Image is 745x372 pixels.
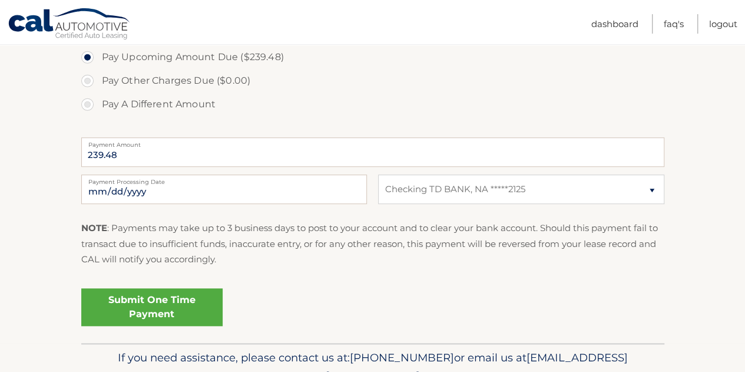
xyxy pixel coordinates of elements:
a: Submit One Time Payment [81,288,223,326]
strong: NOTE [81,222,107,233]
a: Cal Automotive [8,8,131,42]
input: Payment Date [81,175,367,204]
label: Payment Processing Date [81,175,367,184]
p: : Payments may take up to 3 business days to post to your account and to clear your bank account.... [81,220,664,267]
label: Pay Other Charges Due ($0.00) [81,69,664,93]
label: Payment Amount [81,137,664,147]
span: [PHONE_NUMBER] [350,351,454,364]
a: FAQ's [664,14,684,34]
label: Pay A Different Amount [81,93,664,116]
input: Payment Amount [81,137,664,167]
label: Pay Upcoming Amount Due ($239.48) [81,45,664,69]
a: Logout [709,14,737,34]
a: Dashboard [591,14,638,34]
